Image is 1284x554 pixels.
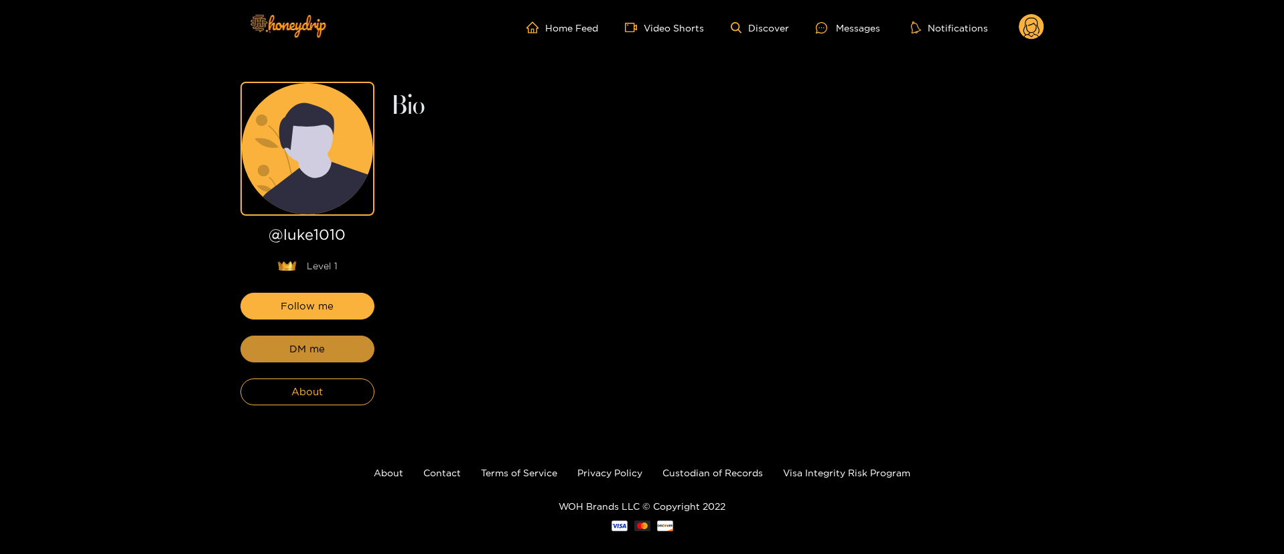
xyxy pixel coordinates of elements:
span: video-camera [625,21,644,33]
div: Messages [816,20,880,36]
button: About [240,378,374,405]
span: About [291,384,323,400]
span: Follow me [281,298,334,314]
a: Custodian of Records [662,468,763,478]
a: Discover [731,22,789,33]
a: Visa Integrity Risk Program [783,468,910,478]
span: Level 1 [307,259,338,273]
img: lavel grade [277,261,297,271]
button: Notifications [907,21,992,34]
span: home [526,21,545,33]
button: Follow me [240,293,374,320]
a: About [374,468,403,478]
button: DM me [240,336,374,362]
a: Terms of Service [481,468,557,478]
h2: Bio [390,95,1044,118]
a: Contact [423,468,461,478]
span: DM me [289,341,325,357]
a: Video Shorts [625,21,704,33]
a: Privacy Policy [577,468,642,478]
h1: @ luke1010 [240,226,374,249]
a: Home Feed [526,21,598,33]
